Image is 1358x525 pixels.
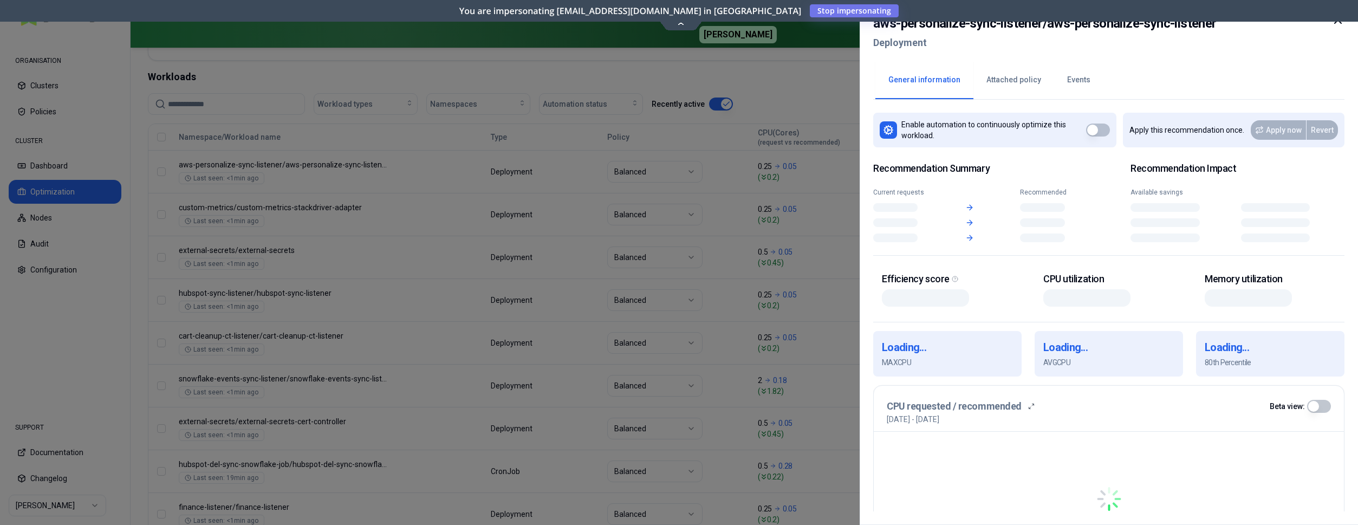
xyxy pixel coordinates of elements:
[1129,125,1244,135] p: Apply this recommendation once.
[1205,340,1336,355] h1: Loading...
[882,273,1013,286] div: Efficiency score
[901,119,1086,141] p: Enable automation to continuously optimize this workload.
[1043,340,1174,355] h1: Loading...
[882,357,1013,368] p: MAX CPU
[887,414,939,425] p: [DATE] - [DATE]
[873,188,940,197] div: Current requests
[1270,403,1305,410] label: Beta view:
[1205,357,1336,368] p: 80th Percentile
[1130,188,1234,197] div: Available savings
[873,14,1217,33] h2: aws-personalize-sync-listener / aws-personalize-sync-listener
[1130,163,1344,175] h2: Recommendation Impact
[882,340,1013,355] h1: Loading...
[1020,188,1087,197] div: Recommended
[1043,273,1174,286] div: CPU utilization
[875,61,973,99] button: General information
[973,61,1054,99] button: Attached policy
[873,163,1087,175] span: Recommendation Summary
[887,399,1022,414] h3: CPU requested / recommended
[1054,61,1103,99] button: Events
[1043,357,1174,368] p: AVG CPU
[1205,273,1336,286] div: Memory utilization
[873,33,1217,53] h2: Deployment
